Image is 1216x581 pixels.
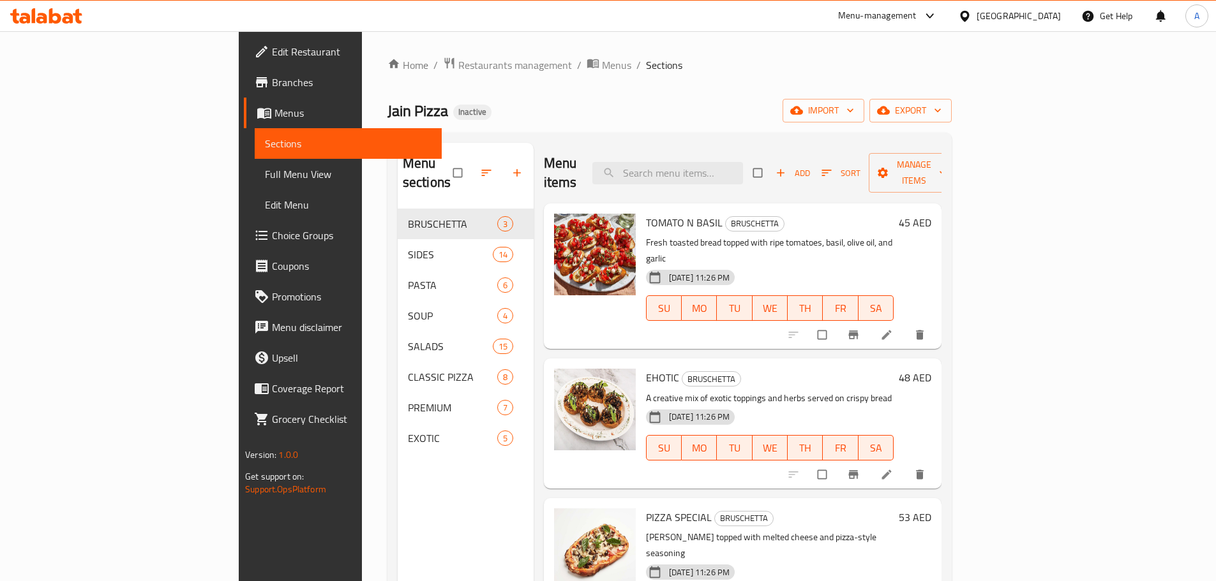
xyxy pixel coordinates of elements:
span: WE [758,439,783,457]
span: A [1194,9,1199,23]
div: SIDES14 [398,239,534,270]
p: A creative mix of exotic toppings and herbs served on crispy bread [646,390,894,406]
span: PIZZA SPECIAL [646,508,712,527]
button: TH [788,435,823,460]
span: TU [722,439,747,457]
span: Edit Menu [265,197,432,212]
span: Grocery Checklist [272,411,432,427]
div: BRUSCHETTA [682,371,741,386]
span: Select section [746,161,772,185]
span: SIDES [408,247,493,262]
div: SOUP [408,308,497,323]
span: EXOTIC [408,430,497,446]
div: SOUP4 [398,300,534,331]
button: Add [772,163,813,183]
h6: 53 AED [899,508,931,526]
span: PREMIUM [408,400,497,415]
span: SU [652,439,677,457]
li: / [577,57,582,73]
span: BRUSCHETTA [682,372,740,386]
span: Jain Pizza [387,96,448,125]
span: Menus [602,57,631,73]
button: WE [753,435,788,460]
button: SA [859,435,894,460]
span: 7 [498,402,513,414]
div: SALADS15 [398,331,534,362]
a: Coupons [244,251,442,281]
span: Version: [245,446,276,463]
a: Edit Menu [255,189,442,220]
div: items [497,308,513,323]
span: Inactive [453,107,492,117]
span: Manage items [879,157,949,189]
button: Add section [503,159,534,187]
span: FR [828,439,853,457]
h6: 45 AED [899,214,931,232]
span: SU [652,299,677,318]
span: Select to update [810,462,837,487]
button: Manage items [869,153,959,193]
span: import [793,103,854,119]
span: TU [722,299,747,318]
span: SALADS [408,339,493,354]
span: export [880,103,942,119]
a: Menus [587,57,631,73]
button: Branch-specific-item [839,460,870,489]
button: import [783,99,864,122]
span: Add item [772,163,813,183]
span: MO [687,439,712,457]
input: search [592,162,743,184]
span: TH [793,299,818,318]
button: FR [823,295,858,321]
a: Edit menu item [880,328,896,341]
span: PASTA [408,277,497,293]
span: Sort sections [472,159,503,187]
div: PREMIUM7 [398,392,534,423]
span: Sort items [813,163,869,183]
button: delete [906,321,936,349]
div: PASTA6 [398,270,534,300]
button: WE [753,295,788,321]
div: CLASSIC PIZZA [408,369,497,385]
a: Grocery Checklist [244,404,442,434]
span: Promotions [272,289,432,304]
div: BRUSCHETTA3 [398,209,534,239]
nav: Menu sections [398,203,534,459]
span: SA [864,439,889,457]
li: / [636,57,641,73]
button: delete [906,460,936,489]
a: Restaurants management [443,57,572,73]
p: Fresh toasted bread topped with ripe tomatoes, basil, olive oil, and garlic [646,235,894,267]
span: Sections [646,57,682,73]
span: Upsell [272,350,432,365]
img: EHOTIC [554,369,636,450]
button: SA [859,295,894,321]
span: Get support on: [245,468,304,485]
div: Menu-management [838,8,917,24]
a: Coverage Report [244,373,442,404]
nav: breadcrumb [387,57,952,73]
span: Menus [274,105,432,121]
span: FR [828,299,853,318]
a: Menus [244,98,442,128]
span: SA [864,299,889,318]
button: SU [646,435,682,460]
div: items [493,339,513,354]
span: Edit Restaurant [272,44,432,59]
a: Menu disclaimer [244,312,442,342]
span: [DATE] 11:26 PM [664,272,735,284]
span: EHOTIC [646,368,679,387]
a: Edit Restaurant [244,36,442,67]
span: Select to update [810,323,837,347]
h6: 48 AED [899,369,931,386]
span: TOMATO N BASIL [646,213,723,232]
button: Branch-specific-item [839,321,870,349]
span: 6 [498,279,513,291]
a: Support.OpsPlatform [245,481,326,497]
button: TU [717,295,752,321]
span: 3 [498,218,513,230]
